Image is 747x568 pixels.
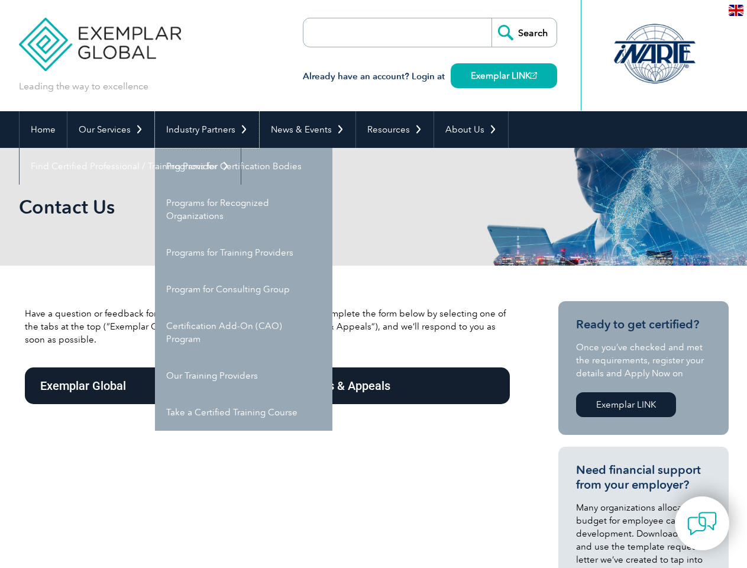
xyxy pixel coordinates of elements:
a: News & Events [260,111,355,148]
a: Programs for Certification Bodies [155,148,332,185]
div: Principal Offices [141,367,259,404]
a: Program for Consulting Group [155,271,332,308]
a: Our Training Providers [155,357,332,394]
h3: Need financial support from your employer? [576,463,711,492]
div: Exemplar Global [25,367,141,404]
h1: Contact Us [19,195,473,218]
a: Our Services [67,111,154,148]
img: open_square.png [531,72,537,79]
a: Programs for Training Providers [155,234,332,271]
input: Search [491,18,557,47]
a: Take a Certified Training Course [155,394,332,431]
p: Have a question or feedback for us? We’d love to hear from you! Please complete the form below by... [25,307,510,346]
a: About Us [434,111,508,148]
img: en [729,5,743,16]
a: Exemplar LINK [451,63,557,88]
p: Once you’ve checked and met the requirements, register your details and Apply Now on [576,341,711,380]
a: Industry Partners [155,111,259,148]
a: Find Certified Professional / Training Provider [20,148,241,185]
h3: Already have an account? Login at [303,69,557,84]
h3: Ready to get certified? [576,317,711,332]
a: Programs for Recognized Organizations [155,185,332,234]
p: Leading the way to excellence [19,80,148,93]
a: Exemplar LINK [576,392,676,417]
a: Resources [356,111,434,148]
a: Certification Add-On (CAO) Program [155,308,332,357]
a: Home [20,111,67,148]
img: contact-chat.png [687,509,717,538]
div: Complaints & Appeals [259,367,406,404]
